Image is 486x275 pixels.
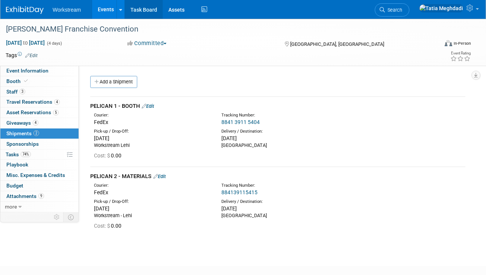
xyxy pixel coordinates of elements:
[0,66,79,76] a: Event Information
[0,202,79,212] a: more
[94,212,210,219] div: Workstream - Lehi
[94,153,111,159] span: Cost: $
[6,141,39,147] span: Sponsorships
[6,162,28,168] span: Playbook
[6,109,59,115] span: Asset Reservations
[33,120,38,125] span: 4
[6,120,38,126] span: Giveaways
[453,41,471,46] div: In-Person
[90,172,465,180] div: PELICAN 2 - MATERIALS
[0,118,79,128] a: Giveaways4
[6,6,44,14] img: ExhibitDay
[153,174,166,179] a: Edit
[0,150,79,160] a: Tasks74%
[221,183,369,189] div: Tracking Number:
[54,99,60,105] span: 4
[6,99,60,105] span: Travel Reservations
[94,112,210,118] div: Courier:
[221,112,369,118] div: Tracking Number:
[6,78,29,84] span: Booth
[6,151,31,157] span: Tasks
[221,212,338,219] div: [GEOGRAPHIC_DATA]
[290,41,384,47] span: [GEOGRAPHIC_DATA], [GEOGRAPHIC_DATA]
[6,193,44,199] span: Attachments
[53,7,81,13] span: Workstream
[6,130,39,136] span: Shipments
[90,102,465,110] div: PELICAN 1 - BOOTH
[50,212,64,222] td: Personalize Event Tab Strip
[21,151,31,157] span: 74%
[221,128,338,134] div: Delivery / Destination:
[221,142,338,149] div: [GEOGRAPHIC_DATA]
[221,205,338,212] div: [DATE]
[46,41,62,46] span: (4 days)
[6,89,25,95] span: Staff
[0,87,79,97] a: Staff3
[375,3,409,17] a: Search
[94,223,124,229] span: 0.00
[38,193,44,199] span: 9
[0,139,79,149] a: Sponsorships
[94,189,210,196] div: FedEx
[94,183,210,189] div: Courier:
[20,89,25,94] span: 3
[221,199,338,205] div: Delivery / Destination:
[0,191,79,201] a: Attachments9
[450,51,471,55] div: Event Rating
[0,160,79,170] a: Playbook
[6,39,45,46] span: [DATE] [DATE]
[94,205,210,212] div: [DATE]
[64,212,79,222] td: Toggle Event Tabs
[90,76,137,88] a: Add a Shipment
[33,130,39,136] span: 2
[0,128,79,139] a: Shipments2
[94,153,124,159] span: 0.00
[53,110,59,115] span: 5
[5,204,17,210] span: more
[94,199,210,205] div: Pick-up / Drop-Off:
[94,134,210,142] div: [DATE]
[0,170,79,180] a: Misc. Expenses & Credits
[385,7,402,13] span: Search
[6,183,23,189] span: Budget
[419,4,463,12] img: Tatia Meghdadi
[221,134,338,142] div: [DATE]
[0,76,79,86] a: Booth
[0,181,79,191] a: Budget
[6,172,65,178] span: Misc. Expenses & Credits
[94,118,210,126] div: FedEx
[445,40,452,46] img: Format-Inperson.png
[6,68,48,74] span: Event Information
[403,39,471,50] div: Event Format
[142,103,154,109] a: Edit
[24,79,28,83] i: Booth reservation complete
[221,189,257,195] a: 884139115415
[3,23,431,36] div: [PERSON_NAME] Franchise Convention
[221,119,260,125] a: 8841 3911 5404
[22,40,29,46] span: to
[125,39,170,47] button: Committed
[0,107,79,118] a: Asset Reservations5
[25,53,38,58] a: Edit
[94,223,111,229] span: Cost: $
[94,142,210,149] div: Workstream Lehi
[6,51,38,59] td: Tags
[0,97,79,107] a: Travel Reservations4
[94,128,210,134] div: Pick-up / Drop-Off:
